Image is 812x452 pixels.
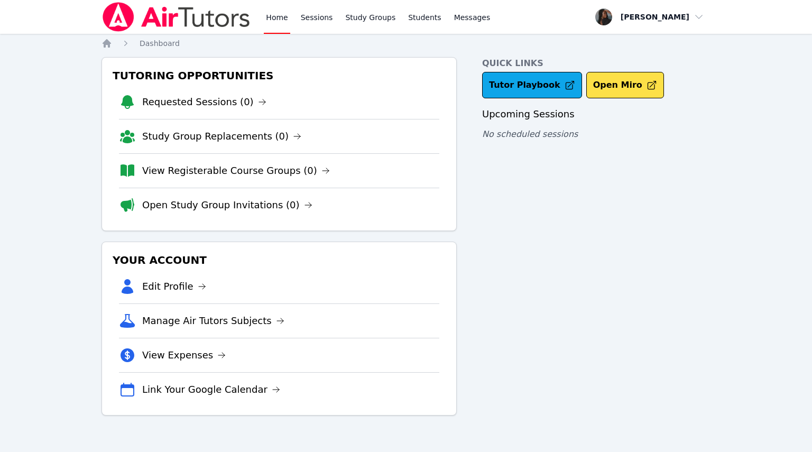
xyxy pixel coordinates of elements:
[142,95,266,109] a: Requested Sessions (0)
[482,57,710,70] h4: Quick Links
[142,313,284,328] a: Manage Air Tutors Subjects
[142,198,312,213] a: Open Study Group Invitations (0)
[142,279,206,294] a: Edit Profile
[454,12,491,23] span: Messages
[140,38,180,49] a: Dashboard
[110,66,448,85] h3: Tutoring Opportunities
[482,107,710,122] h3: Upcoming Sessions
[482,129,578,139] span: No scheduled sessions
[110,251,448,270] h3: Your Account
[482,72,582,98] a: Tutor Playbook
[140,39,180,48] span: Dashboard
[142,163,330,178] a: View Registerable Course Groups (0)
[101,2,251,32] img: Air Tutors
[142,348,226,363] a: View Expenses
[586,72,664,98] button: Open Miro
[142,129,301,144] a: Study Group Replacements (0)
[142,382,280,397] a: Link Your Google Calendar
[101,38,710,49] nav: Breadcrumb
